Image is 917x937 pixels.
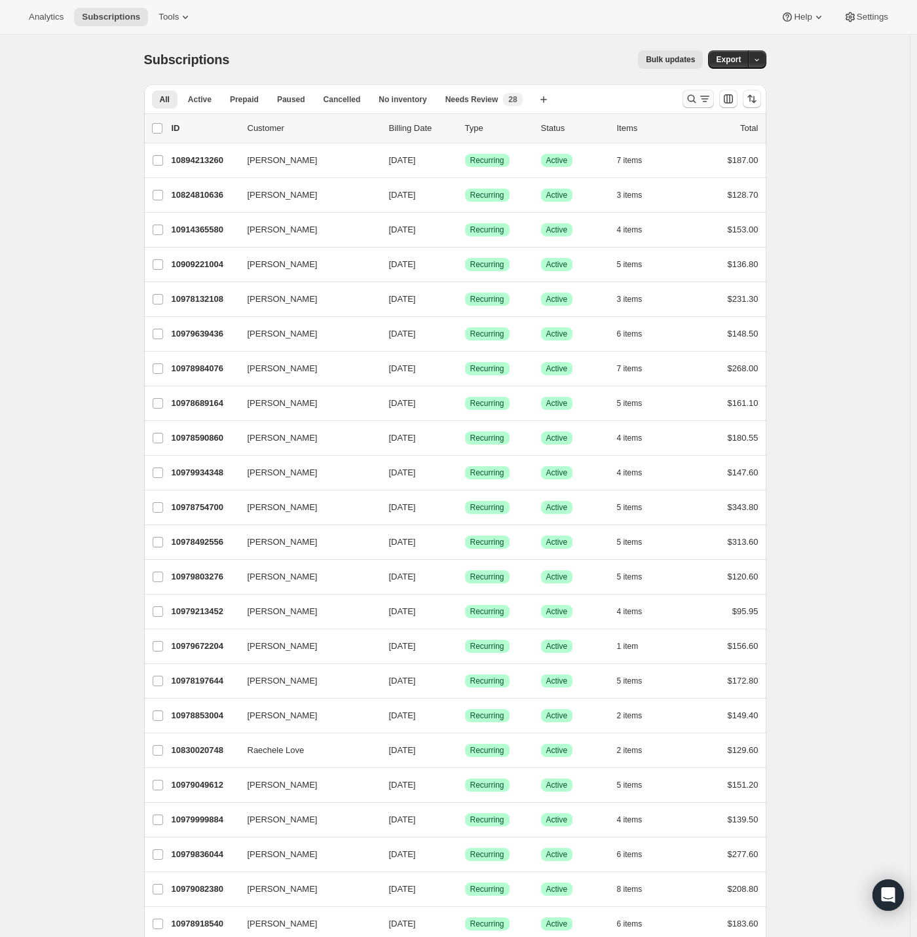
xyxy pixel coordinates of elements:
span: Recurring [470,780,504,790]
span: 5 items [617,572,643,582]
span: [PERSON_NAME] [248,674,318,688]
span: Active [546,710,568,721]
button: 8 items [617,880,657,898]
button: [PERSON_NAME] [240,532,371,553]
span: [PERSON_NAME] [248,258,318,271]
span: [PERSON_NAME] [248,917,318,930]
span: Recurring [470,294,504,304]
span: 5 items [617,676,643,686]
button: [PERSON_NAME] [240,428,371,449]
button: Tools [151,8,200,26]
span: $128.70 [728,190,758,200]
span: Cancelled [324,94,361,105]
span: Recurring [470,468,504,478]
span: [PERSON_NAME] [248,640,318,653]
span: $231.30 [728,294,758,304]
div: Items [617,122,683,135]
button: Search and filter results [683,90,714,108]
span: Recurring [470,572,504,582]
span: Recurring [470,398,504,409]
button: [PERSON_NAME] [240,393,371,414]
span: Active [546,329,568,339]
span: Subscriptions [144,52,230,67]
button: Create new view [533,90,554,109]
span: $95.95 [732,606,758,616]
span: Active [546,363,568,374]
button: [PERSON_NAME] [240,913,371,934]
div: 10894213260[PERSON_NAME][DATE]SuccessRecurringSuccessActive7 items$187.00 [172,151,758,170]
span: [DATE] [389,155,416,165]
button: Export [708,50,749,69]
button: Analytics [21,8,71,26]
span: 3 items [617,190,643,200]
span: [DATE] [389,329,416,339]
span: [DATE] [389,606,416,616]
button: [PERSON_NAME] [240,775,371,796]
p: 10978918540 [172,917,237,930]
p: 10978984076 [172,362,237,375]
p: 10979672204 [172,640,237,653]
button: [PERSON_NAME] [240,323,371,344]
button: Sort the results [743,90,761,108]
div: 10979082380[PERSON_NAME][DATE]SuccessRecurringSuccessActive8 items$208.80 [172,880,758,898]
p: 10979934348 [172,466,237,479]
span: [DATE] [389,190,416,200]
span: [DATE] [389,294,416,304]
button: 6 items [617,915,657,933]
p: 10978853004 [172,709,237,722]
span: [DATE] [389,537,416,547]
div: 10978853004[PERSON_NAME][DATE]SuccessRecurringSuccessActive2 items$149.40 [172,707,758,725]
div: 10824810636[PERSON_NAME][DATE]SuccessRecurringSuccessActive3 items$128.70 [172,186,758,204]
button: [PERSON_NAME] [240,497,371,518]
div: 10978754700[PERSON_NAME][DATE]SuccessRecurringSuccessActive5 items$343.80 [172,498,758,517]
span: $180.55 [728,433,758,443]
span: [DATE] [389,259,416,269]
button: 5 items [617,672,657,690]
span: Bulk updates [646,54,695,65]
span: [DATE] [389,849,416,859]
span: Active [546,849,568,860]
span: Active [546,884,568,894]
span: Active [546,398,568,409]
span: Active [546,294,568,304]
button: Bulk updates [638,50,703,69]
div: 10979999884[PERSON_NAME][DATE]SuccessRecurringSuccessActive4 items$139.50 [172,811,758,829]
span: [PERSON_NAME] [248,883,318,896]
span: Export [716,54,741,65]
span: Recurring [470,745,504,756]
p: Customer [248,122,379,135]
button: Customize table column order and visibility [719,90,738,108]
p: 10894213260 [172,154,237,167]
span: Raechele Love [248,744,305,757]
span: [DATE] [389,745,416,755]
span: $187.00 [728,155,758,165]
span: Recurring [470,919,504,929]
button: 4 items [617,429,657,447]
button: [PERSON_NAME] [240,809,371,830]
div: 10978689164[PERSON_NAME][DATE]SuccessRecurringSuccessActive5 items$161.10 [172,394,758,413]
span: Recurring [470,641,504,652]
span: 4 items [617,433,643,443]
div: 10978984076[PERSON_NAME][DATE]SuccessRecurringSuccessActive7 items$268.00 [172,359,758,378]
div: 10978918540[PERSON_NAME][DATE]SuccessRecurringSuccessActive6 items$183.60 [172,915,758,933]
span: $268.00 [728,363,758,373]
button: [PERSON_NAME] [240,358,371,379]
button: 6 items [617,325,657,343]
span: Active [546,468,568,478]
span: Recurring [470,849,504,860]
button: 5 items [617,255,657,274]
span: Recurring [470,433,504,443]
span: 5 items [617,259,643,270]
button: 7 items [617,359,657,378]
p: 10979082380 [172,883,237,896]
span: $208.80 [728,884,758,894]
span: Active [546,433,568,443]
span: [DATE] [389,641,416,651]
span: Subscriptions [82,12,140,22]
span: [PERSON_NAME] [248,362,318,375]
button: [PERSON_NAME] [240,636,371,657]
span: Active [546,537,568,547]
span: Active [546,502,568,513]
button: [PERSON_NAME] [240,844,371,865]
span: [DATE] [389,919,416,928]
